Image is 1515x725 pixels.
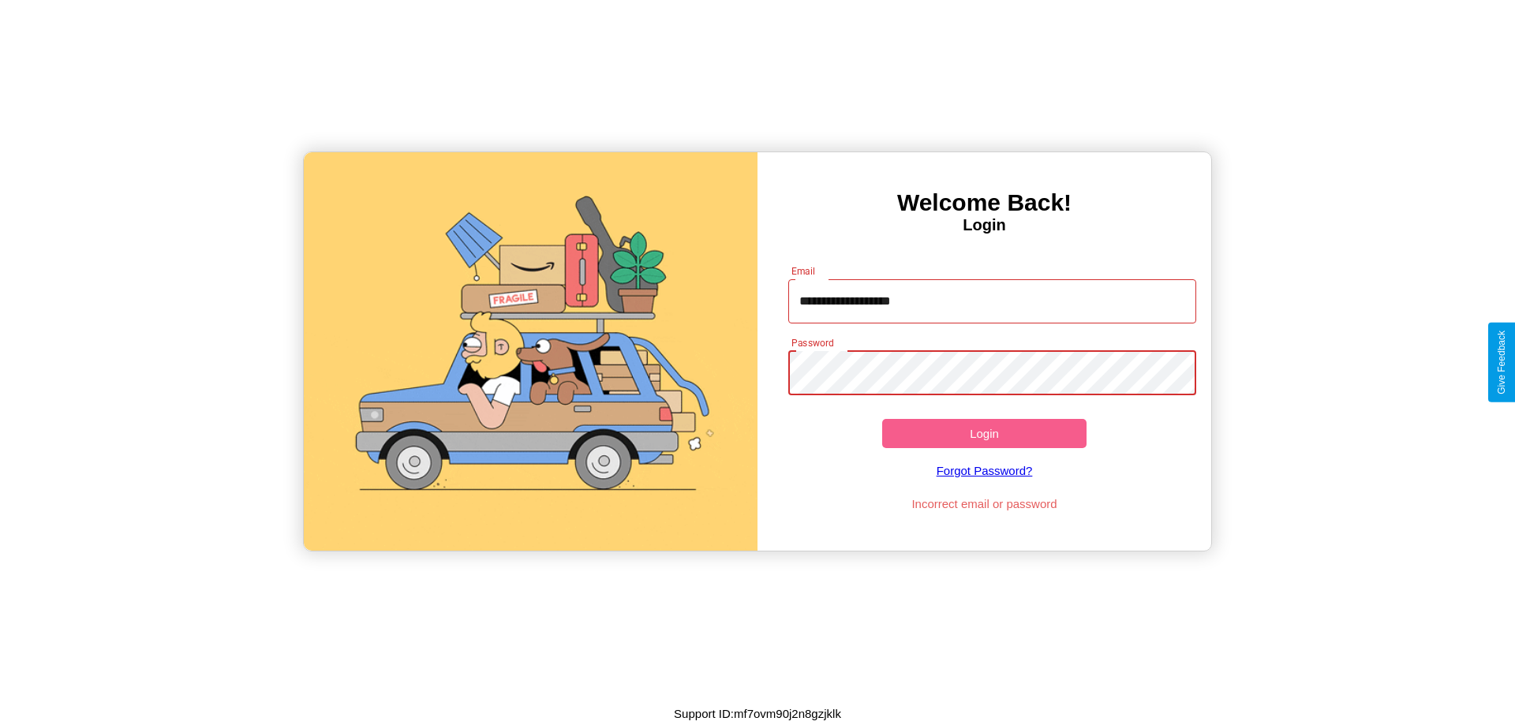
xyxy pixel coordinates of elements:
[791,336,833,349] label: Password
[791,264,816,278] label: Email
[674,703,841,724] p: Support ID: mf7ovm90j2n8gzjklk
[1496,331,1507,394] div: Give Feedback
[757,216,1211,234] h4: Login
[882,419,1087,448] button: Login
[780,493,1189,514] p: Incorrect email or password
[304,152,757,551] img: gif
[757,189,1211,216] h3: Welcome Back!
[780,448,1189,493] a: Forgot Password?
